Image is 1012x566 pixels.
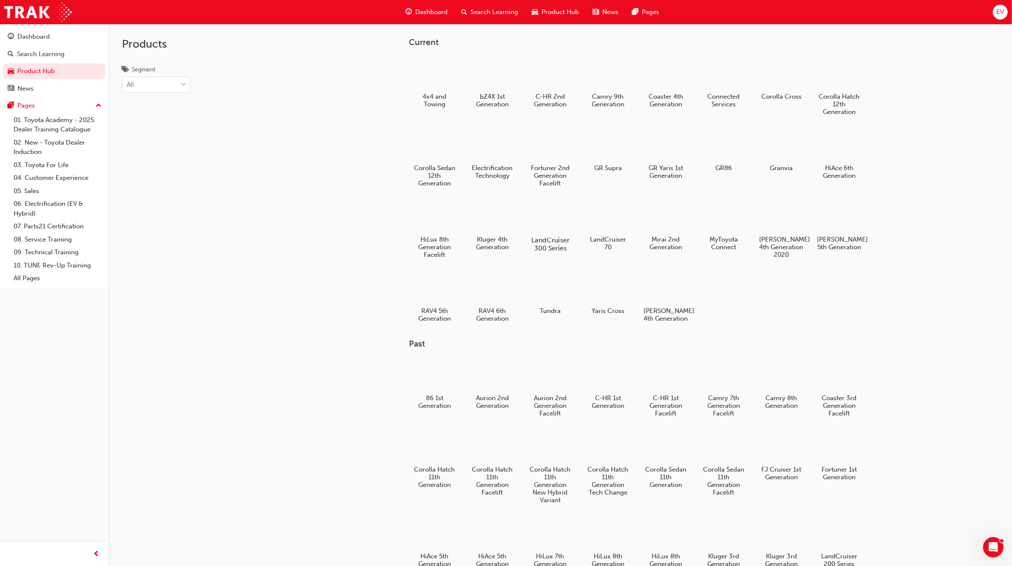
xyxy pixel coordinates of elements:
h3: Past [409,339,892,349]
h5: Fortuner 2nd Generation Facelift [528,164,573,187]
a: Aurion 2nd Generation [467,356,518,413]
button: Pages [3,98,105,114]
a: 06. Electrification (EV & Hybrid) [10,197,105,220]
span: search-icon [461,7,467,17]
span: down-icon [181,80,187,91]
a: Corolla Hatch 11th Generation Facelift [467,427,518,500]
h5: 4x4 and Towing [412,93,457,108]
h5: RAV4 6th Generation [470,307,515,322]
h5: Tundra [528,307,573,315]
span: car-icon [8,68,14,75]
a: 01. Toyota Academy - 2025 Dealer Training Catalogue [10,114,105,136]
a: 86 1st Generation [409,356,460,413]
span: Pages [642,7,659,17]
h5: [PERSON_NAME] 4th Generation [643,307,688,322]
a: Electrification Technology [467,125,518,182]
h5: Corolla Sedan 12th Generation [412,164,457,187]
a: Tundra [525,268,576,318]
span: search-icon [8,51,14,58]
div: News [17,84,34,94]
h5: Corolla Hatch 11th Generation New Hybrid Variant [528,466,573,504]
div: All [127,80,134,90]
a: Coaster 4th Generation [641,54,692,111]
h5: HiLux 8th Generation Facelift [412,236,457,259]
h5: C-HR 1st Generation Facelift [643,394,688,417]
span: car-icon [532,7,538,17]
div: Dashboard [17,32,50,42]
button: EV [993,5,1008,20]
a: RAV4 6th Generation [467,268,518,325]
h5: [PERSON_NAME] 4th Generation 2020 [759,236,804,259]
span: EV [996,7,1004,17]
h5: 86 1st Generation [412,394,457,410]
a: 04. Customer Experience [10,171,105,185]
h5: Aurion 2nd Generation Facelift [528,394,573,417]
a: 10. TUNE Rev-Up Training [10,259,105,272]
a: Mirai 2nd Generation [641,197,692,254]
h5: HiAce 6th Generation [817,164,862,179]
h5: Coaster 3rd Generation Facelift [817,394,862,417]
a: C-HR 1st Generation [583,356,634,413]
h5: Connected Services [701,93,746,108]
a: search-iconSearch Learning [454,3,525,21]
a: HiLux 8th Generation Facelift [409,197,460,262]
h2: Products [122,37,190,51]
h5: Mirai 2nd Generation [643,236,688,251]
a: Corolla Hatch 11th Generation New Hybrid Variant [525,427,576,507]
a: 03. Toyota For Life [10,159,105,172]
a: bZ4X 1st Generation [467,54,518,111]
div: Pages [17,101,35,111]
h5: Corolla Hatch 12th Generation [817,93,862,116]
span: guage-icon [8,33,14,41]
a: 4x4 and Towing [409,54,460,111]
span: news-icon [8,85,14,93]
a: Coaster 3rd Generation Facelift [814,356,865,421]
button: DashboardSearch LearningProduct HubNews [3,27,105,98]
span: news-icon [592,7,599,17]
h5: C-HR 2nd Generation [528,93,573,108]
span: News [602,7,618,17]
a: Camry 7th Generation Facelift [698,356,749,421]
a: [PERSON_NAME] 4th Generation 2020 [756,197,807,262]
a: 08. Service Training [10,233,105,246]
a: [PERSON_NAME] 4th Generation [641,268,692,325]
span: up-icon [96,100,102,111]
h5: RAV4 5th Generation [412,307,457,322]
h5: GR86 [701,164,746,172]
img: Trak [4,3,72,22]
h5: Corolla Hatch 11th Generation Facelift [470,466,515,496]
div: Segment [132,65,156,74]
a: Fortuner 1st Generation [814,427,865,484]
h5: Camry 7th Generation Facelift [701,394,746,417]
h5: C-HR 1st Generation [586,394,630,410]
div: Search Learning [17,49,65,59]
a: Connected Services [698,54,749,111]
a: GR Yaris 1st Generation [641,125,692,182]
a: Corolla Hatch 11th Generation Tech Change [583,427,634,500]
a: Corolla Cross [756,54,807,103]
h5: LandCruiser 300 Series [527,236,574,252]
a: 07. Parts21 Certification [10,220,105,233]
a: 05. Sales [10,185,105,198]
h5: Corolla Hatch 11th Generation [412,466,457,489]
a: HiAce 6th Generation [814,125,865,182]
a: Aurion 2nd Generation Facelift [525,356,576,421]
a: Granvia [756,125,807,175]
a: GR Supra [583,125,634,175]
a: Fortuner 2nd Generation Facelift [525,125,576,190]
h5: Corolla Sedan 11th Generation [643,466,688,489]
span: prev-icon [94,549,100,560]
a: [PERSON_NAME] 5th Generation [814,197,865,254]
span: pages-icon [632,7,638,17]
span: Search Learning [471,7,518,17]
a: 02. New - Toyota Dealer Induction [10,136,105,159]
span: pages-icon [8,102,14,110]
span: Product Hub [541,7,579,17]
a: Dashboard [3,29,105,45]
a: Corolla Hatch 12th Generation [814,54,865,119]
a: FJ Cruiser 1st Generation [756,427,807,484]
a: C-HR 2nd Generation [525,54,576,111]
a: C-HR 1st Generation Facelift [641,356,692,421]
span: guage-icon [405,7,412,17]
